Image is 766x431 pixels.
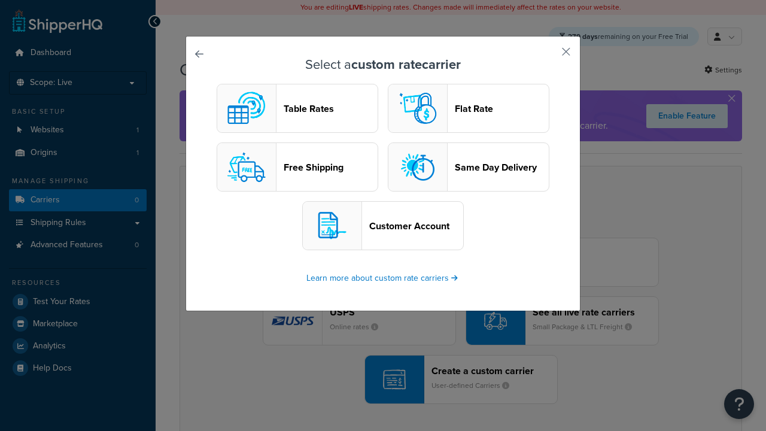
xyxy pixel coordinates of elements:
[223,84,270,132] img: custom logo
[308,202,356,250] img: customerAccount logo
[455,162,549,173] header: Same Day Delivery
[217,84,378,133] button: custom logoTable Rates
[216,57,550,72] h3: Select a
[351,54,461,74] strong: custom rate carrier
[223,143,270,191] img: free logo
[369,220,463,232] header: Customer Account
[394,143,442,191] img: sameday logo
[388,84,549,133] button: flat logoFlat Rate
[306,272,460,284] a: Learn more about custom rate carriers
[217,142,378,192] button: free logoFree Shipping
[284,162,378,173] header: Free Shipping
[302,201,464,250] button: customerAccount logoCustomer Account
[388,142,549,192] button: sameday logoSame Day Delivery
[394,84,442,132] img: flat logo
[284,103,378,114] header: Table Rates
[455,103,549,114] header: Flat Rate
